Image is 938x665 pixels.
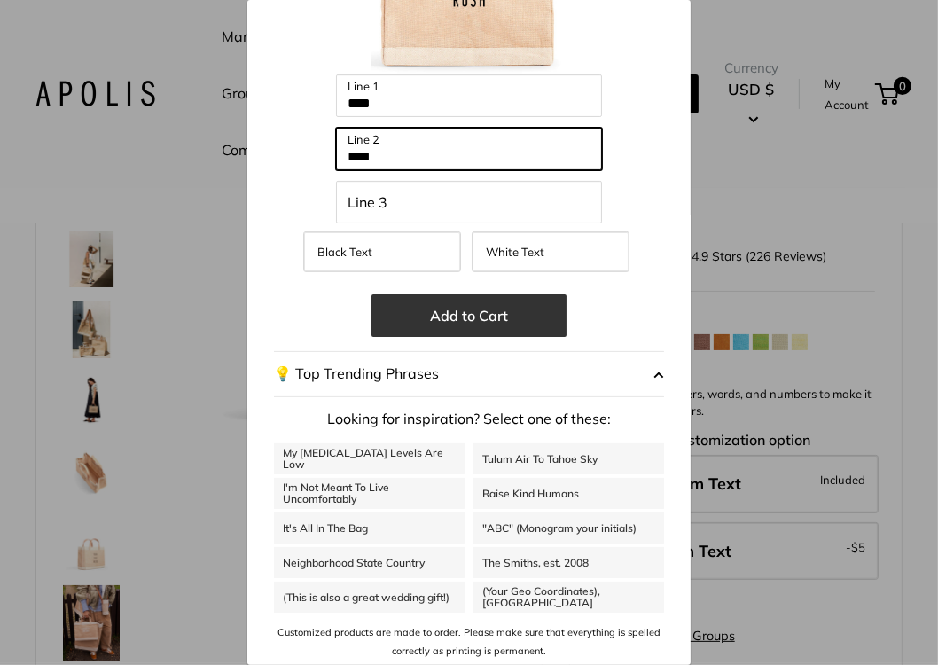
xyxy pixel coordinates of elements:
label: Black Text [303,231,461,272]
p: Customized products are made to order. Please make sure that everything is spelled correctly as p... [274,623,664,660]
a: The Smiths, est. 2008 [473,547,664,578]
a: It's All In The Bag [274,512,465,544]
a: (This is also a great wedding gift!) [274,582,465,613]
button: Add to Cart [371,294,567,337]
a: Tulum Air To Tahoe Sky [473,443,664,474]
a: My [MEDICAL_DATA] Levels Are Low [274,443,465,474]
a: Neighborhood State Country [274,547,465,578]
a: "ABC" (Monogram your initials) [473,512,664,544]
p: Looking for inspiration? Select one of these: [274,406,664,433]
span: White Text [486,245,544,259]
a: I'm Not Meant To Live Uncomfortably [274,478,465,509]
a: (Your Geo Coordinates), [GEOGRAPHIC_DATA] [473,582,664,613]
a: Raise Kind Humans [473,478,664,509]
label: White Text [472,231,629,272]
span: Black Text [317,245,372,259]
button: 💡 Top Trending Phrases [274,351,664,397]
